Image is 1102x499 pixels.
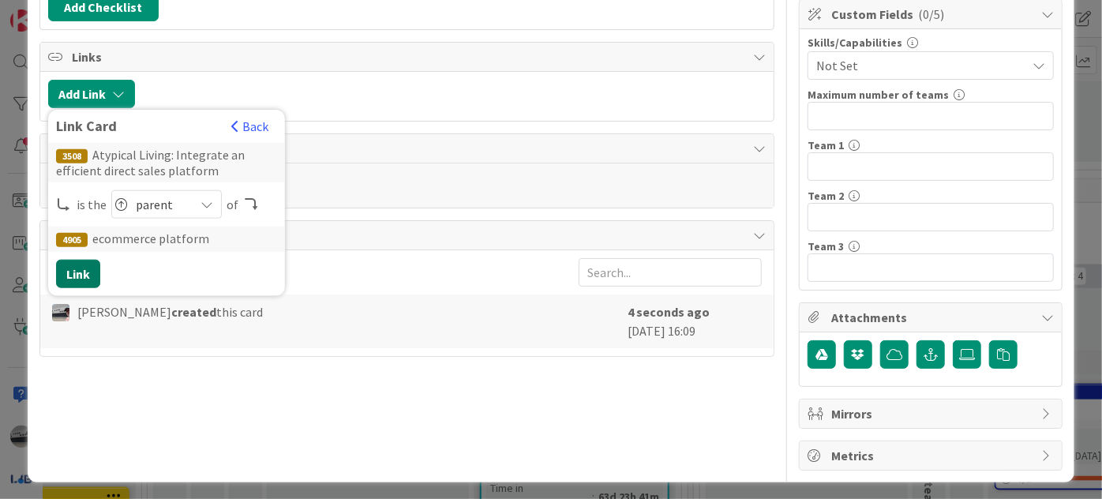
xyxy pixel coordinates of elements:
[808,88,949,102] label: Maximum number of teams
[808,37,1054,48] div: Skills/Capabilities
[918,6,944,22] span: ( 0/5 )
[808,239,844,253] label: Team 3
[628,302,762,340] div: [DATE] 16:09
[171,304,216,320] b: created
[72,139,745,158] span: Comments
[231,118,269,135] button: Back
[48,80,135,108] button: Add Link
[56,118,223,135] div: Link Card
[808,189,844,203] label: Team 2
[52,304,69,321] img: jB
[56,190,277,219] div: is the of
[48,143,285,182] div: Atypical Living: Integrate an efficient direct sales platform
[72,47,745,66] span: Links
[831,404,1033,423] span: Mirrors
[831,446,1033,465] span: Metrics
[831,5,1033,24] span: Custom Fields
[48,227,285,252] div: ecommerce platform
[136,193,186,216] span: parent
[56,260,100,288] button: Link
[628,304,710,320] b: 4 seconds ago
[72,226,745,245] span: History
[808,138,844,152] label: Team 1
[579,258,762,287] input: Search...
[56,149,88,163] div: 3508
[56,233,88,247] div: 4905
[831,308,1033,327] span: Attachments
[77,302,263,321] span: [PERSON_NAME] this card
[816,56,1026,75] span: Not Set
